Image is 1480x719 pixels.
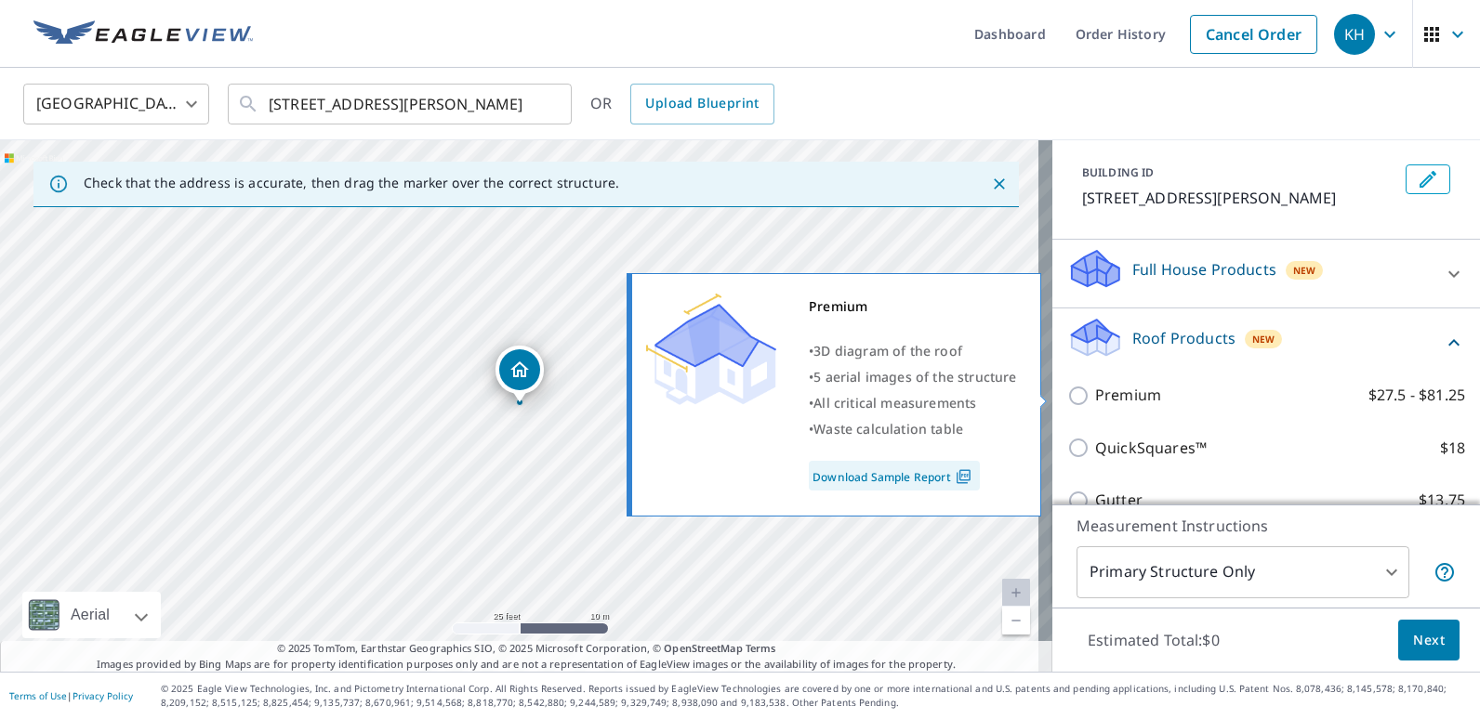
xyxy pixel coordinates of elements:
p: [STREET_ADDRESS][PERSON_NAME] [1082,187,1398,209]
div: • [809,390,1017,416]
span: Next [1413,629,1445,652]
p: © 2025 Eagle View Technologies, Inc. and Pictometry International Corp. All Rights Reserved. Repo... [161,682,1471,710]
span: © 2025 TomTom, Earthstar Geographics SIO, © 2025 Microsoft Corporation, © [277,641,776,657]
p: Premium [1095,384,1161,407]
p: | [9,690,133,701]
div: Primary Structure Only [1077,546,1409,598]
p: Gutter [1095,489,1143,512]
input: Search by address or latitude-longitude [269,78,534,130]
span: All critical measurements [813,394,976,412]
img: Pdf Icon [951,468,976,485]
a: Current Level 20, Zoom In Disabled [1002,579,1030,607]
span: Your report will include only the primary structure on the property. For example, a detached gara... [1434,561,1456,583]
div: Full House ProductsNew [1067,247,1465,300]
div: OR [590,84,774,124]
p: Full House Products [1132,258,1276,281]
a: Terms of Use [9,689,67,702]
a: Upload Blueprint [630,84,773,124]
div: Dropped pin, building 1, Residential property, 5517 STANLEY PL HALIFAX NS B3K2E8 [496,346,544,403]
span: 3D diagram of the roof [813,342,962,359]
img: EV Logo [33,20,253,48]
p: $13.75 [1419,489,1465,512]
a: Cancel Order [1190,15,1317,54]
img: Premium [646,294,776,405]
p: Check that the address is accurate, then drag the marker over the correct structure. [84,175,619,191]
div: KH [1334,14,1375,55]
div: • [809,416,1017,442]
button: Close [987,172,1011,196]
div: • [809,338,1017,364]
p: Measurement Instructions [1077,515,1456,537]
span: New [1252,332,1275,346]
button: Edit building 1 [1406,164,1450,194]
a: OpenStreetMap [664,641,742,655]
span: 5 aerial images of the structure [813,368,1016,386]
div: Aerial [22,592,161,638]
a: Current Level 20, Zoom Out [1002,607,1030,634]
button: Next [1398,620,1460,661]
span: Waste calculation table [813,420,963,438]
span: New [1293,263,1316,278]
a: Terms [746,641,776,655]
p: $27.5 - $81.25 [1368,384,1465,407]
p: Roof Products [1132,327,1236,349]
div: • [809,364,1017,390]
p: BUILDING ID [1082,164,1154,180]
p: $18 [1440,437,1465,460]
div: Roof ProductsNew [1067,316,1465,369]
a: Download Sample Report [809,461,980,490]
a: Privacy Policy [73,689,133,702]
div: [GEOGRAPHIC_DATA] [23,78,209,130]
div: Aerial [65,592,115,638]
div: Premium [809,294,1017,320]
span: Upload Blueprint [645,92,759,115]
p: QuickSquares™ [1095,437,1207,460]
p: Estimated Total: $0 [1073,620,1235,660]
